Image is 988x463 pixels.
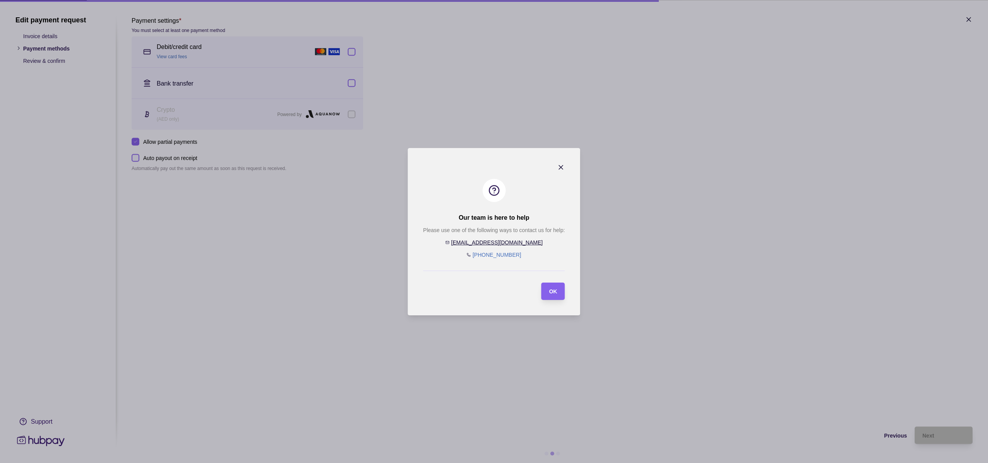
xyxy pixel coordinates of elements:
a: [EMAIL_ADDRESS][DOMAIN_NAME] [451,239,543,246]
a: [PHONE_NUMBER] [472,252,521,258]
button: OK [541,283,565,300]
h2: Our team is here to help [458,214,529,222]
p: Please use one of the following ways to contact us for help: [423,226,565,234]
span: OK [549,288,557,295]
